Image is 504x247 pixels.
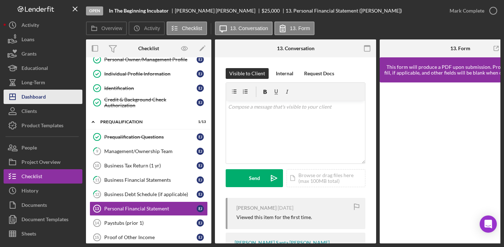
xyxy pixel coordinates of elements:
a: 15Proof of Other IncomeEJ [90,230,208,244]
div: Business Debt Schedule (if applicable) [104,191,197,197]
button: 13. Form [274,22,315,35]
tspan: 15 [95,235,99,239]
button: Overview [86,22,127,35]
a: Prequalification QuestionsEJ [90,130,208,144]
div: E J [197,191,204,198]
div: People [21,141,37,157]
div: Prequalification [100,120,188,124]
div: E J [197,162,204,169]
div: Business Financial Statements [104,177,197,183]
div: [PERSON_NAME] Santa [PERSON_NAME] [235,240,330,246]
div: E J [197,56,204,63]
tspan: 13 [95,206,99,211]
a: Sheets [4,227,82,241]
a: 9Management/Ownership TeamEJ [90,144,208,158]
div: [PERSON_NAME] [PERSON_NAME] [175,8,261,14]
div: Credit & Background Check Authorization [104,97,197,108]
div: History [21,184,38,200]
label: Activity [144,25,160,31]
label: 13. Conversation [230,25,268,31]
a: 13Personal Financial StatementEJ [90,201,208,216]
button: Visible to Client [226,68,269,79]
div: Personal Owner/Management Profile [104,57,197,62]
a: Individual Profile InformationEJ [90,67,208,81]
span: $25,000 [261,8,280,14]
button: Checklist [167,22,207,35]
div: Documents [21,198,47,214]
tspan: 14 [95,221,99,225]
div: Checklist [21,169,42,185]
b: In The Beginning Incubator [109,8,169,14]
div: E J [197,176,204,184]
a: 11Business Financial StatementsEJ [90,173,208,187]
label: Overview [101,25,122,31]
tspan: 9 [96,149,99,153]
div: 13. Personal Financial Statement ([PERSON_NAME]) [285,8,402,14]
div: Prequalification Questions [104,134,197,140]
div: Open Intercom Messenger [480,215,497,233]
button: Documents [4,198,82,212]
button: Send [226,169,283,187]
div: E J [197,133,204,141]
div: E J [197,234,204,241]
button: Activity [129,22,164,35]
a: 14Paystubs (prior 1)EJ [90,216,208,230]
a: 12Business Debt Schedule (if applicable)EJ [90,187,208,201]
div: E J [197,205,204,212]
div: 13. Form [450,46,470,51]
button: Document Templates [4,212,82,227]
time: 2025-09-15 17:18 [278,205,293,211]
div: Proof of Other Income [104,234,197,240]
div: Project Overview [21,155,61,171]
div: Identification [104,85,197,91]
div: 1 / 13 [193,120,206,124]
label: 13. Form [290,25,310,31]
button: History [4,184,82,198]
div: Business Tax Return (1 yr) [104,163,197,168]
div: E J [197,99,204,106]
div: Paystubs (prior 1) [104,220,197,226]
button: Internal [272,68,297,79]
div: Open [86,6,103,15]
button: 13. Conversation [215,22,273,35]
div: E J [197,219,204,227]
button: Project Overview [4,155,82,169]
div: Mark Complete [450,4,484,18]
tspan: 11 [95,177,99,182]
tspan: 10 [95,163,99,168]
a: 10Business Tax Return (1 yr)EJ [90,158,208,173]
div: Checklist [138,46,159,51]
div: 13. Conversation [277,46,315,51]
div: E J [197,148,204,155]
div: Personal Financial Statement [104,206,197,212]
a: People [4,141,82,155]
tspan: 12 [95,192,99,196]
div: Visible to Client [229,68,265,79]
div: E J [197,70,204,77]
